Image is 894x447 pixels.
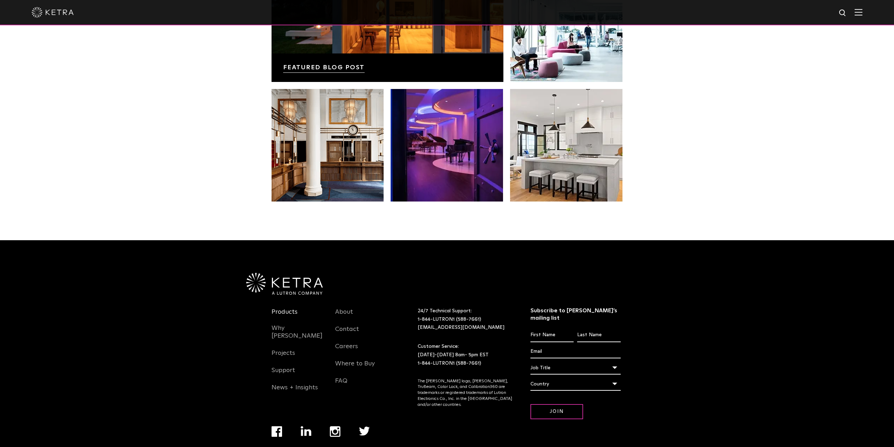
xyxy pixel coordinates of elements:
[530,307,621,322] h3: Subscribe to [PERSON_NAME]’s mailing list
[272,308,298,324] a: Products
[838,9,847,18] img: search icon
[418,307,513,332] p: 24/7 Technical Support:
[418,317,481,322] a: 1-844-LUTRON1 (588-7661)
[335,307,389,393] div: Navigation Menu
[359,427,370,436] img: twitter
[32,7,74,18] img: ketra-logo-2019-white
[418,325,504,330] a: [EMAIL_ADDRESS][DOMAIN_NAME]
[855,9,862,15] img: Hamburger%20Nav.svg
[272,366,295,383] a: Support
[418,343,513,368] p: Customer Service: [DATE]-[DATE] 8am- 5pm EST
[418,378,513,408] p: The [PERSON_NAME] logo, [PERSON_NAME], TruBeam, Color Lock, and Calibration360 are trademarks or ...
[335,308,353,324] a: About
[577,328,620,342] input: Last Name
[530,361,621,375] div: Job Title
[335,343,358,359] a: Careers
[272,349,295,365] a: Projects
[530,404,583,419] input: Join
[335,325,359,341] a: Contact
[272,307,325,400] div: Navigation Menu
[530,328,574,342] input: First Name
[335,377,347,393] a: FAQ
[301,426,312,436] img: linkedin
[530,377,621,391] div: Country
[530,345,621,358] input: Email
[272,324,325,348] a: Why [PERSON_NAME]
[330,426,340,437] img: instagram
[246,273,323,295] img: Ketra-aLutronCo_White_RGB
[335,360,375,376] a: Where to Buy
[272,426,282,437] img: facebook
[418,361,481,366] a: 1-844-LUTRON1 (588-7661)
[272,384,318,400] a: News + Insights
